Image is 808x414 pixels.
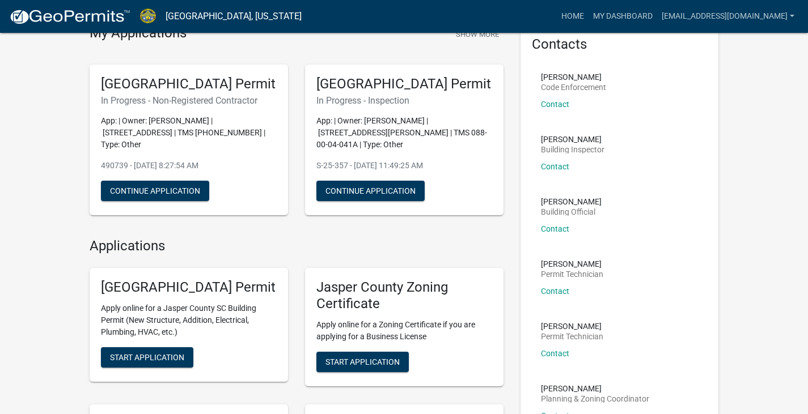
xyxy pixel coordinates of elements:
[90,238,504,254] h4: Applications
[101,115,277,151] p: App: | Owner: [PERSON_NAME] | [STREET_ADDRESS] | TMS [PHONE_NUMBER] | Type: Other
[541,260,603,268] p: [PERSON_NAME]
[541,322,603,330] p: [PERSON_NAME]
[316,279,492,312] h5: Jasper County Zoning Certificate
[541,208,602,216] p: Building Official
[101,95,277,106] h6: In Progress - Non-Registered Contractor
[101,76,277,92] h5: [GEOGRAPHIC_DATA] Permit
[532,36,708,53] h5: Contacts
[541,100,569,109] a: Contact
[110,353,184,362] span: Start Application
[541,198,602,206] p: [PERSON_NAME]
[657,6,799,27] a: [EMAIL_ADDRESS][DOMAIN_NAME]
[541,224,569,233] a: Contact
[557,6,589,27] a: Home
[541,83,606,91] p: Code Enforcement
[101,347,193,368] button: Start Application
[541,73,606,81] p: [PERSON_NAME]
[166,7,302,26] a: [GEOGRAPHIC_DATA], [US_STATE]
[316,115,492,151] p: App: | Owner: [PERSON_NAME] | [STREET_ADDRESS][PERSON_NAME] | TMS 088-00-04-041A | Type: Other
[316,95,492,106] h6: In Progress - Inspection
[325,357,400,366] span: Start Application
[541,270,603,278] p: Permit Technician
[316,160,492,172] p: S-25-357 - [DATE] 11:49:25 AM
[90,25,187,42] h4: My Applications
[316,76,492,92] h5: [GEOGRAPHIC_DATA] Permit
[589,6,657,27] a: My Dashboard
[541,332,603,340] p: Permit Technician
[316,181,425,201] button: Continue Application
[101,160,277,172] p: 490739 - [DATE] 8:27:54 AM
[541,146,604,153] p: Building Inspector
[541,385,649,392] p: [PERSON_NAME]
[101,181,209,201] button: Continue Application
[101,302,277,338] p: Apply online for a Jasper County SC Building Permit (New Structure, Addition, Electrical, Plumbin...
[541,287,569,296] a: Contact
[139,8,156,24] img: Jasper County, South Carolina
[451,25,504,44] button: Show More
[541,395,649,403] p: Planning & Zoning Coordinator
[101,279,277,296] h5: [GEOGRAPHIC_DATA] Permit
[541,135,604,143] p: [PERSON_NAME]
[316,352,409,372] button: Start Application
[541,162,569,171] a: Contact
[316,319,492,343] p: Apply online for a Zoning Certificate if you are applying for a Business License
[541,349,569,358] a: Contact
